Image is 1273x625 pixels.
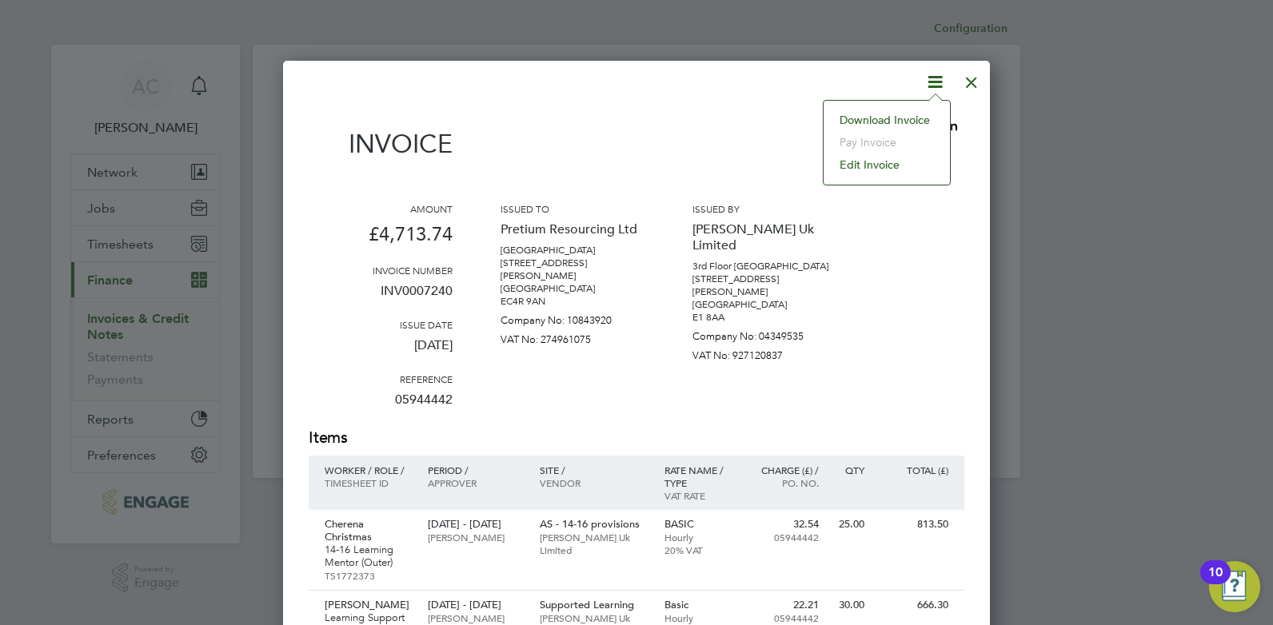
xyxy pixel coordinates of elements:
[309,318,453,331] h3: Issue date
[325,476,412,489] p: Timesheet ID
[835,464,864,476] p: QTY
[540,476,648,489] p: Vendor
[664,543,734,556] p: 20% VAT
[692,324,836,343] p: Company No: 04349535
[692,298,836,311] p: [GEOGRAPHIC_DATA]
[501,295,644,308] p: EC4R 9AN
[880,464,948,476] p: Total (£)
[309,129,453,159] h1: Invoice
[692,215,836,260] p: [PERSON_NAME] Uk Limited
[692,311,836,324] p: E1 8AA
[309,277,453,318] p: INV0007240
[501,202,644,215] h3: Issued to
[540,531,648,556] p: [PERSON_NAME] Uk Limited
[749,518,819,531] p: 32.54
[428,611,523,624] p: [PERSON_NAME]
[835,518,864,531] p: 25.00
[749,464,819,476] p: Charge (£) /
[325,599,412,611] p: [PERSON_NAME]
[501,257,644,282] p: [STREET_ADDRESS][PERSON_NAME]
[540,518,648,531] p: AS - 14-16 provisions
[309,385,453,427] p: 05944442
[540,599,648,611] p: Supported Learning
[501,327,644,346] p: VAT No: 274961075
[428,464,523,476] p: Period /
[692,273,836,298] p: [STREET_ADDRESS][PERSON_NAME]
[832,109,942,131] li: Download Invoice
[692,343,836,362] p: VAT No: 927120837
[692,202,836,215] h3: Issued by
[540,464,648,476] p: Site /
[664,518,734,531] p: BASIC
[309,427,964,449] h2: Items
[835,599,864,611] p: 30.00
[664,611,734,624] p: Hourly
[325,518,412,543] p: Cherena Christmas
[428,518,523,531] p: [DATE] - [DATE]
[309,202,453,215] h3: Amount
[692,260,836,273] p: 3rd Floor [GEOGRAPHIC_DATA]
[664,489,734,502] p: VAT rate
[309,331,453,372] p: [DATE]
[325,543,412,569] p: 14-16 Learning Mentor (Outer)
[501,308,644,327] p: Company No: 10843920
[749,531,819,543] p: 05944442
[501,215,644,244] p: Pretium Resourcing Ltd
[749,611,819,624] p: 05944442
[880,599,948,611] p: 666.30
[309,215,453,264] p: £4,713.74
[1209,561,1260,612] button: Open Resource Center, 10 new notifications
[664,464,734,489] p: Rate name / type
[428,531,523,543] p: [PERSON_NAME]
[325,464,412,476] p: Worker / Role /
[309,372,453,385] h3: Reference
[501,244,644,257] p: [GEOGRAPHIC_DATA]
[664,531,734,543] p: Hourly
[749,599,819,611] p: 22.21
[832,131,942,153] li: Pay invoice
[428,599,523,611] p: [DATE] - [DATE]
[501,282,644,295] p: [GEOGRAPHIC_DATA]
[664,599,734,611] p: Basic
[428,476,523,489] p: Approver
[309,264,453,277] h3: Invoice number
[880,518,948,531] p: 813.50
[1208,572,1223,593] div: 10
[325,569,412,582] p: TS1772373
[749,476,819,489] p: Po. No.
[832,153,942,176] li: Edit invoice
